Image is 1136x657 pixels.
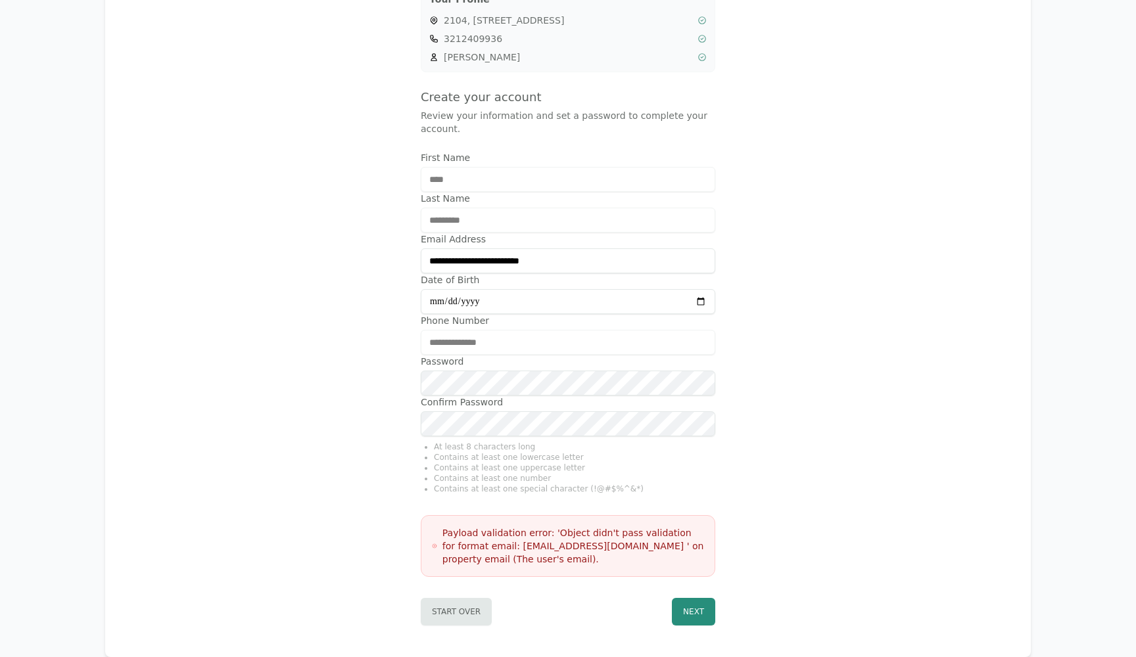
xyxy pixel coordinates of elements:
h4: Create your account [421,88,715,106]
li: At least 8 characters long [434,442,715,452]
span: [PERSON_NAME] [444,51,692,64]
label: Date of Birth [421,273,715,286]
label: Phone Number [421,314,715,327]
span: 2104, [STREET_ADDRESS] [444,14,692,27]
p: Review your information and set a password to complete your account. [421,109,715,135]
label: Confirm Password [421,396,715,409]
li: Contains at least one special character (!@#$%^&*) [434,484,715,494]
button: Next [672,598,715,625]
label: Last Name [421,192,715,205]
li: Contains at least one uppercase letter [434,463,715,473]
label: Password [421,355,715,368]
label: Email Address [421,233,715,246]
label: First Name [421,151,715,164]
li: Contains at least one number [434,473,715,484]
button: Start Over [421,598,492,625]
li: Contains at least one lowercase letter [434,452,715,463]
h3: Payload validation error: 'Object didn't pass validation for format email: [EMAIL_ADDRESS][DOMAIN... [442,526,704,566]
span: 3212409936 [444,32,692,45]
